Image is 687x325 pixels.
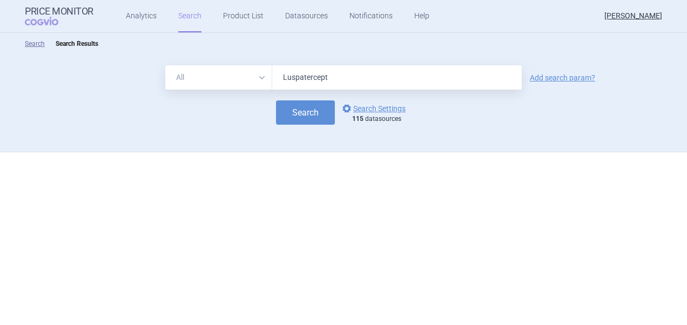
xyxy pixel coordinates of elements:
button: Search [276,100,335,125]
li: Search [25,38,45,49]
a: Search Settings [340,102,406,115]
li: Search Results [45,38,98,49]
strong: 115 [352,115,363,123]
div: datasources [352,115,411,124]
strong: Search Results [56,40,98,48]
a: Add search param? [530,74,595,82]
span: COGVIO [25,17,73,25]
strong: Price Monitor [25,6,93,17]
a: Search [25,40,45,48]
a: Price MonitorCOGVIO [25,6,93,26]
